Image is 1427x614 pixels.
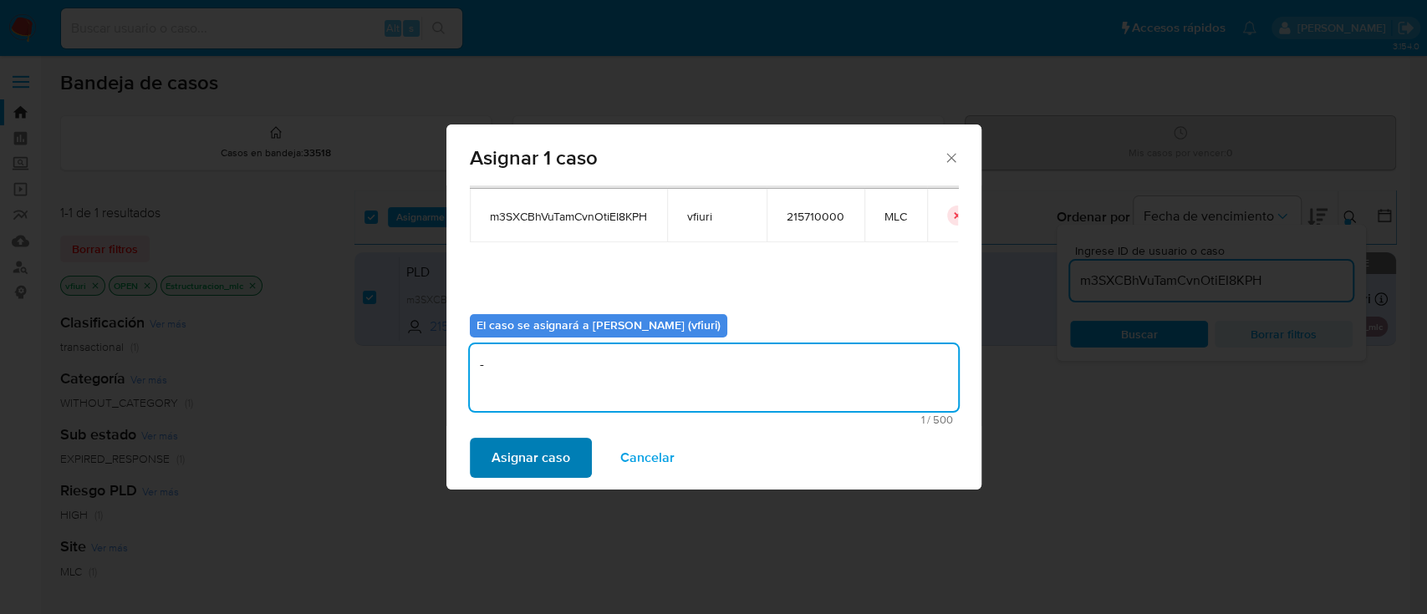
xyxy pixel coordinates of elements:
[884,209,907,224] span: MLC
[687,209,747,224] span: vfiuri
[943,150,958,165] button: Cerrar ventana
[470,148,944,168] span: Asignar 1 caso
[599,438,696,478] button: Cancelar
[947,206,967,226] button: icon-button
[446,124,981,490] div: assign-modal
[470,344,958,411] textarea: -
[470,438,592,478] button: Asignar caso
[620,439,675,476] span: Cancelar
[787,209,844,224] span: 215710000
[490,209,647,224] span: m3SXCBhVuTamCvnOtiEI8KPH
[492,439,570,476] span: Asignar caso
[475,414,953,425] span: Máximo 500 caracteres
[477,317,721,333] b: El caso se asignará a [PERSON_NAME] (vfiuri)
